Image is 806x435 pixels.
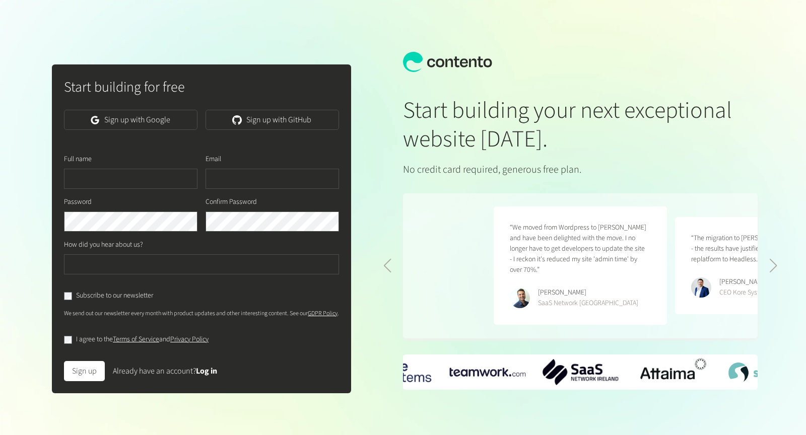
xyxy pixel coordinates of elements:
img: Phillip Maucher [510,288,530,308]
label: Password [64,197,92,207]
label: Subscribe to our newsletter [76,291,153,301]
img: Ryan Crowley [691,277,711,298]
label: Email [206,154,221,165]
a: Privacy Policy [170,334,209,344]
a: GDPR Policy [308,309,338,318]
div: SaaS Network [GEOGRAPHIC_DATA] [538,298,638,309]
a: Log in [196,366,217,377]
div: CEO Kore Systems [719,287,771,298]
a: Sign up with Google [64,110,197,130]
label: Confirm Password [206,197,257,207]
div: Previous slide [383,259,391,273]
a: Terms of Service [113,334,159,344]
p: No credit card required, generous free plan. [403,162,742,177]
button: Sign up [64,361,105,381]
label: Full name [64,154,92,165]
div: Next slide [769,259,778,273]
div: 2 / 6 [543,359,619,385]
div: Already have an account? [113,365,217,377]
img: SaaS-Network-Ireland-logo.png [543,359,619,385]
div: 3 / 6 [635,354,711,390]
div: [PERSON_NAME] [538,287,638,298]
div: 1 / 6 [449,368,525,376]
label: How did you hear about us? [64,240,143,250]
figure: 4 / 5 [494,206,667,325]
p: “We moved from Wordpress to [PERSON_NAME] and have been delighted with the move. I no longer have... [510,223,651,275]
h1: Start building your next exceptional website [DATE]. [403,96,742,154]
div: [PERSON_NAME] [719,277,771,287]
h2: Start building for free [64,77,339,98]
img: teamwork-logo.png [449,368,525,376]
img: Attaima-Logo.png [635,354,711,390]
div: 4 / 6 [728,362,804,381]
a: Sign up with GitHub [206,110,339,130]
img: SkillsVista-Logo.png [728,362,804,381]
label: I agree to the and [76,334,209,345]
p: We send out our newsletter every month with product updates and other interesting content. See our . [64,309,339,318]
